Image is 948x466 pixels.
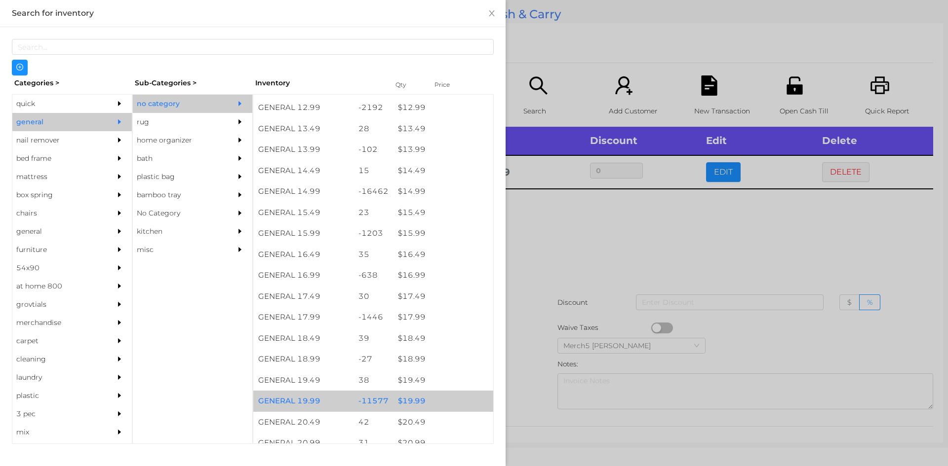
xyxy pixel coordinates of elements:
[253,223,354,244] div: GENERAL 15.99
[12,113,102,131] div: general
[432,78,472,92] div: Price
[354,223,394,244] div: -1203
[12,423,102,441] div: mix
[12,131,102,149] div: nail remover
[133,204,223,222] div: No Category
[12,295,102,314] div: grovtials
[393,181,493,202] div: $ 14.99
[253,328,354,349] div: GENERAL 18.49
[393,244,493,265] div: $ 16.49
[393,432,493,454] div: $ 20.99
[12,259,102,277] div: 54x90
[133,241,223,259] div: misc
[12,277,102,295] div: at home 800
[237,228,243,235] i: icon: caret-right
[253,160,354,181] div: GENERAL 14.49
[393,160,493,181] div: $ 14.49
[12,8,494,19] div: Search for inventory
[253,118,354,140] div: GENERAL 13.49
[12,405,102,423] div: 3 pec
[354,244,394,265] div: 35
[393,328,493,349] div: $ 18.49
[253,244,354,265] div: GENERAL 16.49
[12,186,102,204] div: box spring
[12,441,102,460] div: appliances
[393,78,423,92] div: Qty
[133,95,223,113] div: no category
[253,349,354,370] div: GENERAL 18.99
[133,149,223,168] div: bath
[116,173,123,180] i: icon: caret-right
[116,429,123,435] i: icon: caret-right
[116,137,123,143] i: icon: caret-right
[12,387,102,405] div: plastic
[354,139,394,160] div: -102
[393,391,493,412] div: $ 19.99
[393,265,493,286] div: $ 16.99
[132,75,253,91] div: Sub-Categories >
[393,202,493,223] div: $ 15.49
[133,168,223,186] div: plastic bag
[116,356,123,362] i: icon: caret-right
[12,368,102,387] div: laundry
[12,39,494,55] input: Search...
[237,155,243,162] i: icon: caret-right
[116,374,123,381] i: icon: caret-right
[237,100,243,107] i: icon: caret-right
[393,97,493,118] div: $ 12.99
[393,349,493,370] div: $ 18.99
[12,241,102,259] div: furniture
[116,264,123,271] i: icon: caret-right
[354,432,394,454] div: 31
[116,283,123,289] i: icon: caret-right
[12,222,102,241] div: general
[237,210,243,216] i: icon: caret-right
[116,319,123,326] i: icon: caret-right
[133,131,223,149] div: home organizer
[253,181,354,202] div: GENERAL 14.99
[116,210,123,216] i: icon: caret-right
[253,432,354,454] div: GENERAL 20.99
[393,139,493,160] div: $ 13.99
[237,191,243,198] i: icon: caret-right
[488,9,496,17] i: icon: close
[12,168,102,186] div: mattress
[253,412,354,433] div: GENERAL 20.49
[354,160,394,181] div: 15
[253,391,354,412] div: GENERAL 19.99
[354,412,394,433] div: 42
[354,391,394,412] div: -11577
[12,95,102,113] div: quick
[133,186,223,204] div: bamboo tray
[253,97,354,118] div: GENERAL 12.99
[116,118,123,125] i: icon: caret-right
[253,139,354,160] div: GENERAL 13.99
[116,392,123,399] i: icon: caret-right
[354,181,394,202] div: -16462
[354,265,394,286] div: -638
[116,337,123,344] i: icon: caret-right
[255,78,383,88] div: Inventory
[116,100,123,107] i: icon: caret-right
[12,204,102,222] div: chairs
[393,286,493,307] div: $ 17.49
[116,228,123,235] i: icon: caret-right
[12,314,102,332] div: merchandise
[253,286,354,307] div: GENERAL 17.49
[116,410,123,417] i: icon: caret-right
[12,332,102,350] div: carpet
[12,350,102,368] div: cleaning
[253,202,354,223] div: GENERAL 15.49
[237,246,243,253] i: icon: caret-right
[253,307,354,328] div: GENERAL 17.99
[12,75,132,91] div: Categories >
[237,118,243,125] i: icon: caret-right
[393,412,493,433] div: $ 20.49
[253,370,354,391] div: GENERAL 19.49
[354,202,394,223] div: 23
[393,118,493,140] div: $ 13.49
[116,301,123,308] i: icon: caret-right
[354,118,394,140] div: 28
[354,307,394,328] div: -1446
[116,191,123,198] i: icon: caret-right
